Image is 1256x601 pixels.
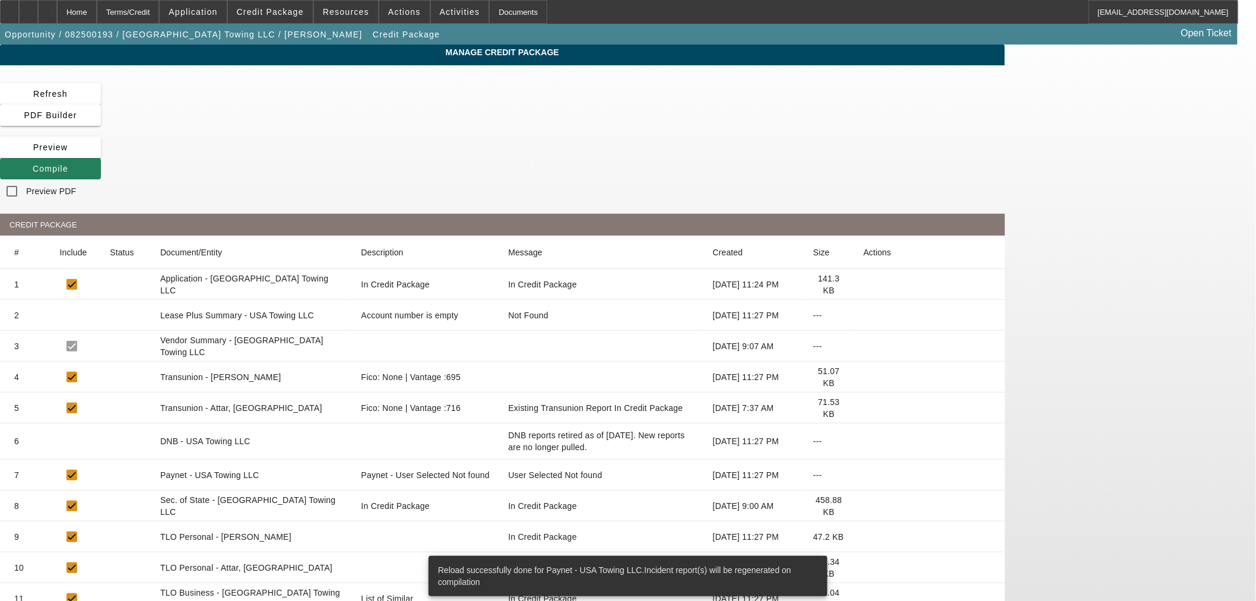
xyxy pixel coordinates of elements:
mat-cell: Lease Plus Summary - USA Towing LLC [151,300,352,331]
mat-header-cell: Include [50,236,101,269]
button: Credit Package [370,24,443,45]
mat-cell: [DATE] 11:27 PM [703,300,804,331]
span: Compile [33,164,68,173]
a: Open Ticket [1176,23,1236,43]
mat-cell: 47.2 KB [804,521,854,552]
mat-cell: Paynet - USA Towing LLC [151,460,352,491]
mat-cell: Transunion - Attar, [GEOGRAPHIC_DATA] [151,393,352,423]
mat-cell: [DATE] 11:27 PM [703,521,804,552]
mat-header-cell: Description [352,236,503,269]
mat-cell: Account number is empty [352,300,503,331]
mat-cell: Existing Transunion Report In Credit Package [502,393,703,423]
mat-cell: [DATE] 11:27 PM [703,460,804,491]
mat-cell: null [352,331,503,362]
mat-cell: User Selected Not found [502,460,703,491]
mat-header-cell: Created [703,236,804,269]
mat-header-cell: Size [804,236,854,269]
span: Preview [33,143,68,152]
mat-header-cell: Message [502,236,703,269]
mat-cell: [DATE] 9:07 AM [703,331,804,362]
span: Application [169,7,217,17]
mat-cell: [DATE] 9:00 AM [703,491,804,521]
mat-cell: In Credit Package [352,491,503,521]
mat-cell: Vendor Summary - [GEOGRAPHIC_DATA] Towing LLC [151,331,352,362]
button: Credit Package [228,1,313,23]
span: Credit Package [237,7,304,17]
mat-cell: [DATE] 11:27 PM [703,362,804,393]
mat-cell: Fico: None | Vantage :695 [352,362,503,393]
span: Actions [388,7,421,17]
mat-cell: Sec. of State - [GEOGRAPHIC_DATA] Towing LLC [151,491,352,521]
mat-cell: In Credit Package [352,269,503,300]
mat-cell: Not Found [502,300,703,331]
mat-cell: Fico: None | Vantage :716 [352,393,503,423]
mat-cell: 458.88 KB [804,491,854,521]
span: Manage Credit Package [9,48,996,57]
mat-header-cell: Actions [854,236,1005,269]
mat-cell: In Credit Package [502,269,703,300]
span: Credit Package [373,30,440,39]
span: Opportunity / 082500193 / [GEOGRAPHIC_DATA] Towing LLC / [PERSON_NAME] [5,30,363,39]
button: Resources [314,1,378,23]
mat-cell: --- [804,300,854,331]
div: Reload successfully done for Paynet - USA Towing LLC.Incident report(s) will be regenerated on co... [429,556,823,596]
span: Resources [323,7,369,17]
mat-cell: Paynet - User Selected Not found [352,460,503,491]
mat-cell: [DATE] 11:27 PM [703,423,804,460]
mat-cell: TLO Personal - [PERSON_NAME] [151,521,352,552]
span: Refresh [33,89,68,99]
mat-cell: In Credit Package [502,521,703,552]
mat-cell: 141.3 KB [804,269,854,300]
mat-cell: TLO Personal - Attar, [GEOGRAPHIC_DATA] [151,552,352,583]
mat-header-cell: Document/Entity [151,236,352,269]
mat-cell: --- [804,460,854,491]
mat-cell: Transunion - [PERSON_NAME] [151,362,352,393]
mat-header-cell: Status [100,236,151,269]
mat-cell: [DATE] 7:37 AM [703,393,804,423]
mat-cell: DNB - USA Towing LLC [151,423,352,460]
span: PDF Builder [24,110,77,120]
button: Application [160,1,226,23]
mat-cell: In Credit Package [502,491,703,521]
mat-cell: --- [804,423,854,460]
mat-cell: 51.07 KB [804,362,854,393]
span: Activities [440,7,480,17]
mat-cell: [DATE] 11:24 PM [703,269,804,300]
button: Activities [431,1,489,23]
button: Actions [379,1,430,23]
mat-cell: DNB reports retired as of June 26, 2025. New reports are no longer pulled. [502,423,703,460]
label: Preview PDF [24,185,76,197]
mat-cell: --- [804,331,854,362]
mat-cell: null [502,331,703,362]
mat-cell: 71.53 KB [804,393,854,423]
mat-cell: Application - [GEOGRAPHIC_DATA] Towing LLC [151,269,352,300]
